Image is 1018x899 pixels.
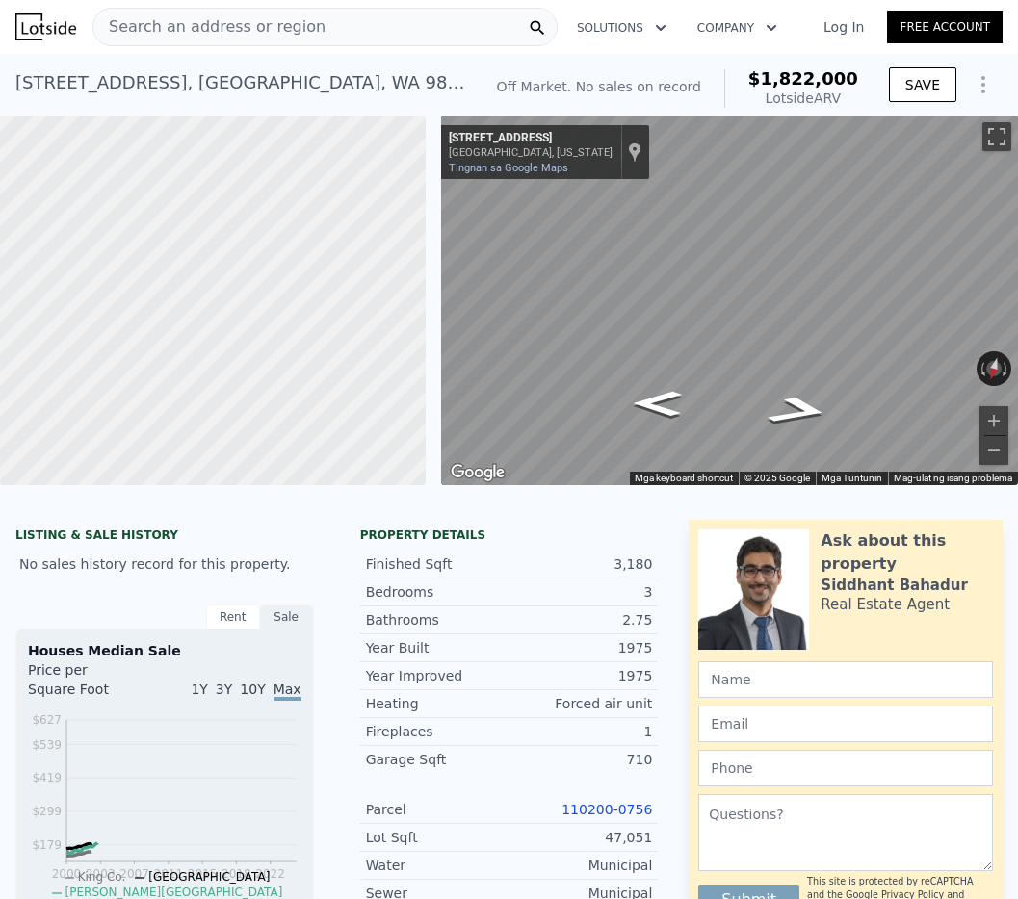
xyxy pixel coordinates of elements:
a: 110200-0756 [561,802,652,817]
div: No sales history record for this property. [15,547,314,581]
div: Garage Sqft [366,750,509,769]
span: 10Y [240,681,265,697]
div: Price per Square Foot [28,660,165,710]
div: Water [366,856,509,875]
tspan: $179 [32,838,62,852]
a: Ipakita ang lokasyon sa mapa [628,141,641,163]
div: Ask about this property [821,529,993,576]
div: 2.75 [509,610,652,629]
span: [GEOGRAPHIC_DATA] [148,870,270,884]
div: Sale [260,604,314,629]
span: 3Y [216,681,232,697]
button: Company [682,11,793,45]
span: Search an address or region [93,15,326,39]
div: Year Improved [366,666,509,685]
div: 710 [509,750,652,769]
div: [GEOGRAPHIC_DATA], [US_STATE] [449,146,613,159]
button: Mag-zoom in [979,406,1008,435]
div: 1975 [509,666,652,685]
tspan: $299 [32,805,62,818]
div: Heating [366,694,509,713]
div: Siddhant Bahadur [821,576,967,595]
input: Phone [698,750,993,786]
div: 3 [509,582,652,602]
div: Off Market. No sales on record [497,77,701,96]
div: Lot Sqft [366,828,509,847]
div: [STREET_ADDRESS] [449,131,613,146]
input: Name [698,661,993,698]
div: Fireplaces [366,722,509,741]
div: Bedrooms [366,582,509,602]
div: LISTING & SALE HISTORY [15,527,314,547]
div: Real Estate Agent [821,595,950,614]
button: I-rotate pa-counterclockwise [977,351,987,386]
path: Magpakanluran, S Willow St [741,389,856,432]
span: 1Y [191,681,207,697]
tspan: $539 [32,738,62,752]
div: 47,051 [509,828,652,847]
button: Mga keyboard shortcut [635,472,733,485]
button: I-toggle ang fullscreen view [982,122,1011,151]
button: Solutions [561,11,682,45]
a: Log In [800,17,887,37]
div: Parcel [366,800,509,819]
button: I-reset ang view [982,350,1005,388]
div: [STREET_ADDRESS] , [GEOGRAPHIC_DATA] , WA 98118 [15,69,466,96]
a: Buksan ang lugar na ito sa Google Maps (magbubukas ng bagong window) [446,460,509,485]
div: 1 [509,722,652,741]
div: Rent [206,604,260,629]
a: Free Account [887,11,1003,43]
span: King Co. [78,870,126,884]
tspan: $419 [32,771,62,784]
tspan: $627 [32,713,62,727]
div: Street View [441,116,1018,485]
img: Google [446,460,509,485]
div: Finished Sqft [366,554,509,574]
div: Lotside ARV [748,89,858,108]
span: © 2025 Google [744,473,810,483]
span: $1,822,000 [748,68,858,89]
div: 1975 [509,638,652,657]
div: 3,180 [509,554,652,574]
button: I-rotate pa-clockwise [1002,351,1012,386]
a: Mag-ulat ng isang problema [894,473,1012,483]
button: Mag-zoom out [979,436,1008,465]
div: Property details [360,527,659,543]
span: [PERSON_NAME][GEOGRAPHIC_DATA] [65,886,283,899]
div: Bathrooms [366,610,509,629]
div: Forced air unit [509,694,652,713]
div: Houses Median Sale [28,641,301,660]
path: Magpasilangan, S Willow St [613,385,702,423]
button: SAVE [889,67,956,102]
span: Max [274,681,301,701]
div: Year Built [366,638,509,657]
button: Show Options [964,65,1003,104]
input: Email [698,706,993,742]
a: Tingnan sa Google Maps [449,162,568,174]
div: Mapa [441,116,1018,485]
a: Mga Tuntunin (bubukas sa bagong tab) [822,473,882,483]
div: Municipal [509,856,652,875]
img: Lotside [15,13,76,40]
